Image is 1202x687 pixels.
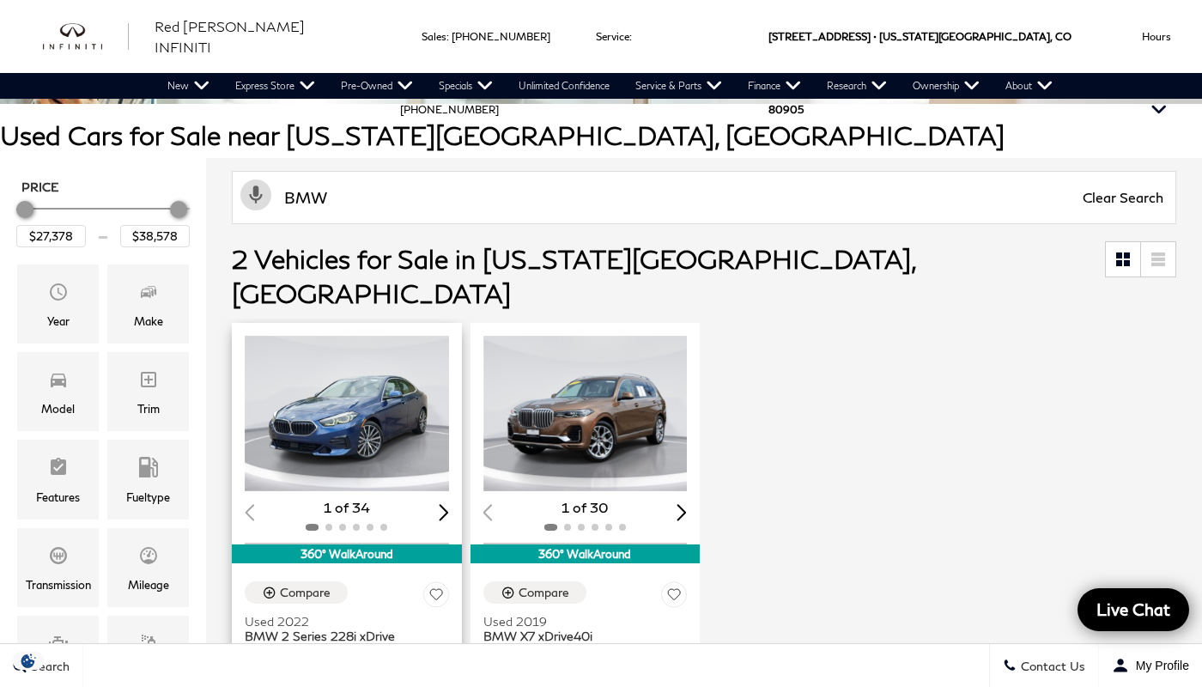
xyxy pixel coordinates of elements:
a: Used 2022BMW 2 Series 228i xDrive [245,614,449,643]
a: About [993,73,1065,99]
div: Transmission [26,575,91,594]
span: My Profile [1129,659,1189,672]
img: 2022 BMW 2 Series 228i xDrive 1 [245,336,452,491]
span: Clear Search [1074,172,1172,223]
span: Trim [138,365,159,399]
a: infiniti [43,23,129,51]
span: Red [PERSON_NAME] INFINITI [155,18,305,55]
input: Search Inventory [232,171,1176,224]
input: Minimum [16,225,86,247]
div: 1 / 2 [245,336,452,491]
span: Search [27,659,70,673]
span: Features [48,453,69,487]
span: Mileage [138,541,159,575]
div: 1 of 34 [245,498,449,517]
input: Maximum [120,225,190,247]
div: Compare [280,585,331,600]
a: [STREET_ADDRESS] • [US_STATE][GEOGRAPHIC_DATA], CO 80905 [768,30,1071,116]
a: Live Chat [1078,588,1189,631]
button: Compare Vehicle [245,581,348,604]
div: Compare [519,585,569,600]
span: Transmission [48,541,69,575]
button: Open user profile menu [1099,644,1202,687]
div: Mileage [128,575,169,594]
div: Features [36,488,80,507]
a: Express Store [222,73,328,99]
button: Compare Vehicle [483,581,586,604]
div: Minimum Price [16,201,33,218]
div: Next slide [439,504,449,520]
span: Service [596,30,629,43]
div: FeaturesFeatures [17,440,99,519]
a: Used 2019BMW X7 xDrive40i [483,614,688,643]
a: [PHONE_NUMBER] [400,103,499,116]
a: Pre-Owned [328,73,426,99]
span: Used 2022 [245,614,436,629]
a: Red [PERSON_NAME] INFINITI [155,16,357,58]
span: Fueltype [138,453,159,487]
span: Color [138,629,159,663]
div: Make [134,312,163,331]
span: Engine [48,629,69,663]
a: [PHONE_NUMBER] [452,30,550,43]
div: 1 of 30 [483,498,688,517]
a: New [155,73,222,99]
div: 1 / 2 [483,336,690,491]
div: Price [16,195,190,247]
span: Model [48,365,69,399]
a: Ownership [900,73,993,99]
span: Contact Us [1017,659,1085,673]
div: TransmissionTransmission [17,528,99,607]
span: : [629,30,632,43]
span: Sales [422,30,446,43]
div: Trim [137,399,160,418]
div: MileageMileage [107,528,189,607]
span: 2 Vehicles for Sale in [US_STATE][GEOGRAPHIC_DATA], [GEOGRAPHIC_DATA] [232,243,915,308]
span: 80905 [768,73,804,146]
div: Year [47,312,70,331]
div: ModelModel [17,352,99,431]
nav: Main Navigation [155,73,1065,99]
img: Opt-Out Icon [9,652,48,670]
span: Make [138,277,159,312]
div: MakeMake [107,264,189,343]
div: Fueltype [126,488,170,507]
div: Maximum Price [170,201,187,218]
div: YearYear [17,264,99,343]
span: BMW X7 xDrive40i [483,629,675,643]
div: Next slide [677,504,687,520]
span: Live Chat [1088,599,1179,620]
button: Save Vehicle [423,581,449,613]
h5: Price [21,179,185,195]
a: Service & Parts [622,73,735,99]
section: Click to Open Cookie Consent Modal [9,652,48,670]
svg: Click to toggle on voice search [240,179,271,210]
span: : [446,30,449,43]
a: Research [814,73,900,99]
span: Used 2019 [483,614,675,629]
div: TrimTrim [107,352,189,431]
a: Specials [426,73,506,99]
div: 360° WalkAround [232,544,462,563]
a: Unlimited Confidence [506,73,622,99]
span: BMW 2 Series 228i xDrive [245,629,436,643]
span: Year [48,277,69,312]
img: INFINITI [43,23,129,51]
button: Save Vehicle [661,581,687,613]
a: Finance [735,73,814,99]
div: 360° WalkAround [470,544,701,563]
div: FueltypeFueltype [107,440,189,519]
img: 2019 BMW X7 xDrive40i 1 [483,336,690,491]
div: Model [41,399,75,418]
